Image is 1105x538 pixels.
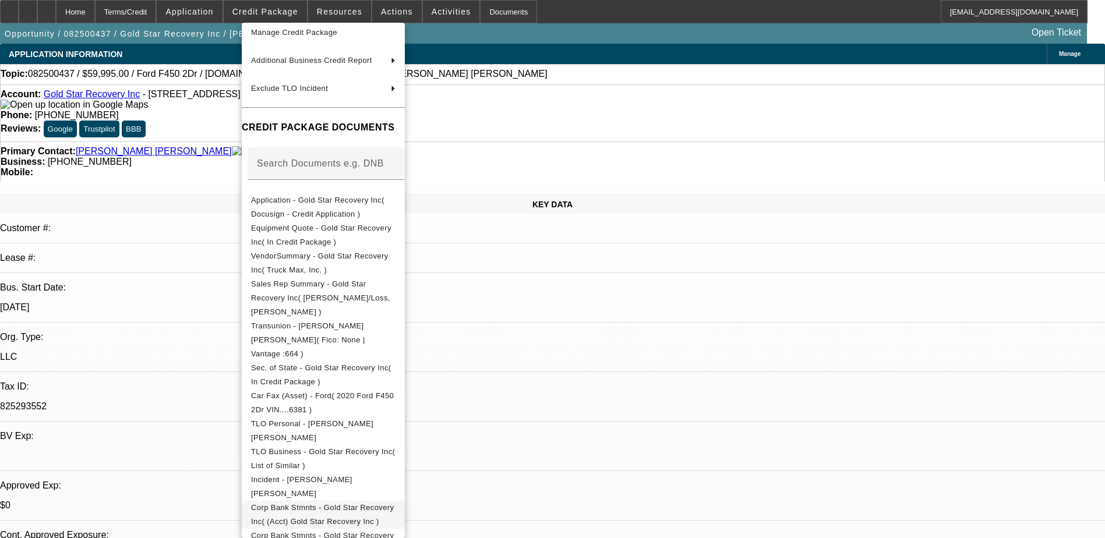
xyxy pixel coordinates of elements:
[251,196,384,218] span: Application - Gold Star Recovery Inc( Docusign - Credit Application )
[251,84,328,93] span: Exclude TLO Incident
[242,417,405,445] button: TLO Personal - Reyes Martinez, Jose R
[242,221,405,249] button: Equipment Quote - Gold Star Recovery Inc( In Credit Package )
[251,475,352,498] span: Incident - [PERSON_NAME] [PERSON_NAME]
[242,473,405,501] button: Incident - Reyes Martinez, Jose R
[251,363,391,386] span: Sec. of State - Gold Star Recovery Inc( In Credit Package )
[251,56,372,65] span: Additional Business Credit Report
[242,249,405,277] button: VendorSummary - Gold Star Recovery Inc( Truck Max, Inc. )
[251,279,390,316] span: Sales Rep Summary - Gold Star Recovery Inc( [PERSON_NAME]/Loss, [PERSON_NAME] )
[242,193,405,221] button: Application - Gold Star Recovery Inc( Docusign - Credit Application )
[242,319,405,361] button: Transunion - Reyes Martinez, Jose R( Fico: None | Vantage :664 )
[251,321,365,358] span: Transunion - [PERSON_NAME] [PERSON_NAME]( Fico: None | Vantage :664 )
[242,277,405,319] button: Sales Rep Summary - Gold Star Recovery Inc( Flores, Brian/Loss, Luke )
[242,361,405,389] button: Sec. of State - Gold Star Recovery Inc( In Credit Package )
[242,445,405,473] button: TLO Business - Gold Star Recovery Inc( List of Similar )
[251,447,395,470] span: TLO Business - Gold Star Recovery Inc( List of Similar )
[251,224,391,246] span: Equipment Quote - Gold Star Recovery Inc( In Credit Package )
[242,389,405,417] button: Car Fax (Asset) - Ford( 2020 Ford F450 2Dr VIN....6381 )
[251,28,337,37] span: Manage Credit Package
[257,158,384,168] mat-label: Search Documents e.g. DNB
[251,252,389,274] span: VendorSummary - Gold Star Recovery Inc( Truck Max, Inc. )
[242,121,405,134] h4: CREDIT PACKAGE DOCUMENTS
[242,501,405,529] button: Corp Bank Stmnts - Gold Star Recovery Inc( (Acct) Gold Star Recovery Inc )
[251,419,373,442] span: TLO Personal - [PERSON_NAME] [PERSON_NAME]
[251,391,394,414] span: Car Fax (Asset) - Ford( 2020 Ford F450 2Dr VIN....6381 )
[251,503,394,526] span: Corp Bank Stmnts - Gold Star Recovery Inc( (Acct) Gold Star Recovery Inc )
